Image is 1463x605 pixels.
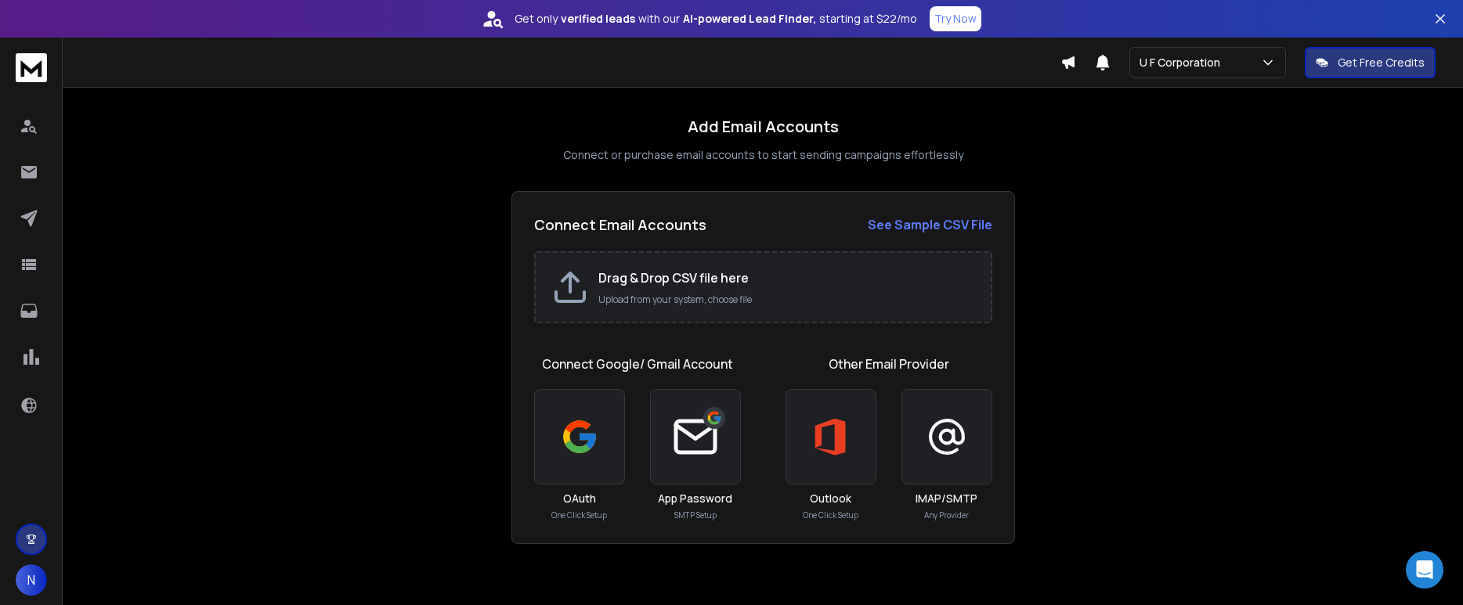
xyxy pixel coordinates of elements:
button: N [16,564,47,596]
button: Try Now [930,6,981,31]
p: One Click Setup [803,510,858,521]
p: Get only with our starting at $22/mo [515,11,917,27]
p: Connect or purchase email accounts to start sending campaigns effortlessly [563,147,963,163]
strong: verified leads [561,11,635,27]
p: Get Free Credits [1338,55,1425,70]
p: One Click Setup [551,510,607,521]
strong: See Sample CSV File [868,216,992,233]
h3: App Password [658,491,732,506]
p: SMTP Setup [674,510,717,521]
p: Try Now [934,11,977,27]
h3: IMAP/SMTP [916,491,977,506]
p: Any Provider [924,510,969,521]
p: Upload from your system, choose file [598,293,975,306]
button: Get Free Credits [1305,47,1436,78]
p: U F Corporation [1140,55,1226,70]
a: See Sample CSV File [868,215,992,234]
h1: Connect Google/ Gmail Account [542,355,733,373]
h2: Connect Email Accounts [534,214,706,236]
div: Open Intercom Messenger [1406,551,1443,589]
strong: AI-powered Lead Finder, [683,11,816,27]
h1: Add Email Accounts [688,116,839,138]
h1: Other Email Provider [829,355,949,373]
h3: OAuth [563,491,596,506]
h2: Drag & Drop CSV file here [598,268,975,287]
h3: Outlook [810,491,851,506]
img: logo [16,53,47,82]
